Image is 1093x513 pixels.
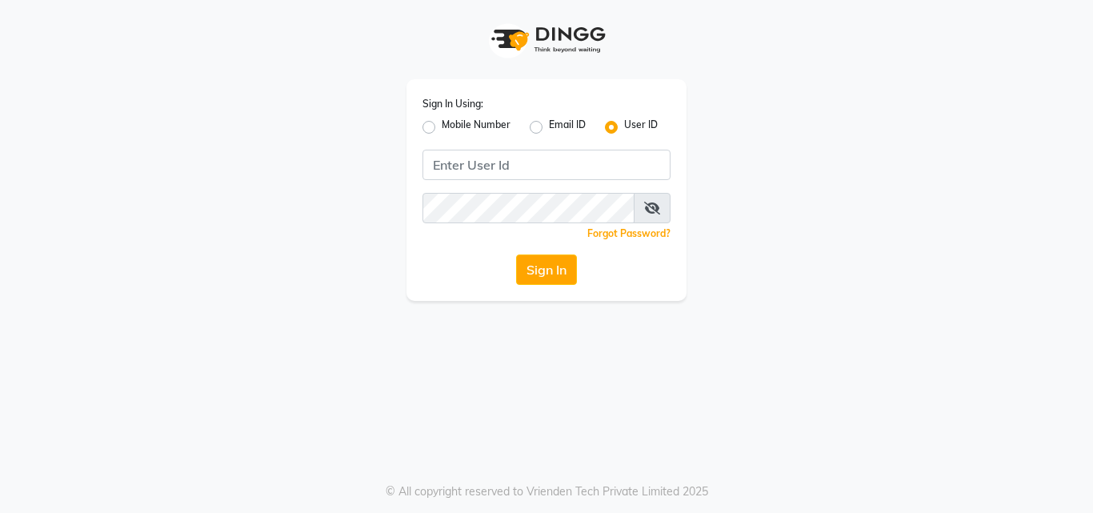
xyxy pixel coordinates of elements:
[516,254,577,285] button: Sign In
[422,97,483,111] label: Sign In Using:
[422,193,635,223] input: Username
[587,227,671,239] a: Forgot Password?
[442,118,510,137] label: Mobile Number
[482,16,611,63] img: logo1.svg
[549,118,586,137] label: Email ID
[624,118,658,137] label: User ID
[422,150,671,180] input: Username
